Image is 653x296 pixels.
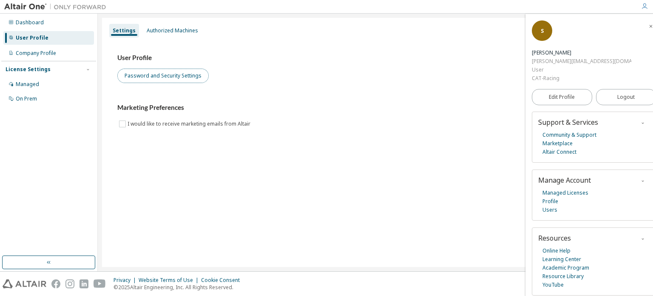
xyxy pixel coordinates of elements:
a: Online Help [542,247,571,255]
a: Profile [542,197,558,206]
div: Sebastian Knab [532,49,631,57]
label: I would like to receive marketing emails from Altair [128,119,252,129]
span: Edit Profile [549,94,575,101]
div: Dashboard [16,19,44,26]
span: Support & Services [538,118,598,127]
div: On Prem [16,95,37,102]
a: Edit Profile [532,89,592,105]
div: Settings [113,27,136,34]
span: Manage Account [538,175,591,185]
a: Managed Licenses [542,189,588,197]
a: Community & Support [542,131,596,139]
img: linkedin.svg [79,279,88,288]
img: instagram.svg [65,279,74,288]
span: S [541,27,544,34]
a: Users [542,206,557,214]
img: facebook.svg [51,279,60,288]
a: Learning Center [542,255,581,264]
div: CAT-Racing [532,74,631,83]
a: Altair Connect [542,148,576,156]
div: Authorized Machines [147,27,198,34]
div: Company Profile [16,50,56,57]
a: Academic Program [542,264,589,272]
div: [PERSON_NAME][EMAIL_ADDRESS][DOMAIN_NAME] [532,57,631,66]
p: © 2025 Altair Engineering, Inc. All Rights Reserved. [114,284,245,291]
div: Cookie Consent [201,277,245,284]
div: User Profile [16,34,48,41]
div: User [532,66,631,74]
span: Resources [538,233,571,243]
div: Managed [16,81,39,88]
button: Password and Security Settings [117,69,209,83]
h3: User Profile [117,54,633,62]
h3: Marketing Preferences [117,103,633,112]
a: Resource Library [542,272,584,281]
img: Altair One [4,3,111,11]
a: Marketplace [542,139,573,148]
img: youtube.svg [94,279,106,288]
div: Website Terms of Use [139,277,201,284]
div: Privacy [114,277,139,284]
span: Logout [617,93,635,101]
div: License Settings [6,66,51,73]
a: YouTube [542,281,564,289]
img: altair_logo.svg [3,279,46,288]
